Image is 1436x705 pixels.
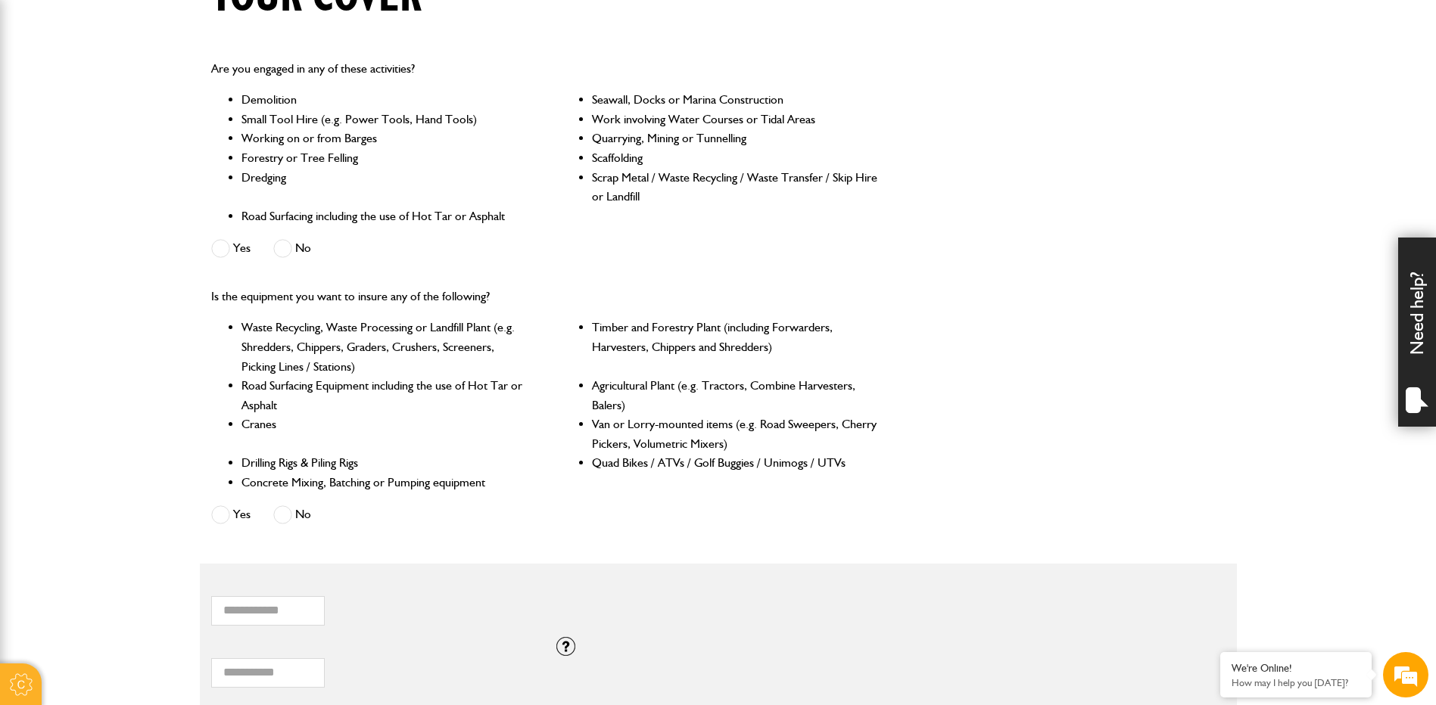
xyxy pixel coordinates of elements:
[241,415,528,453] li: Cranes
[211,505,251,524] label: Yes
[211,287,880,306] p: Is the equipment you want to insure any of the following?
[241,90,528,110] li: Demolition
[592,129,879,148] li: Quarrying, Mining or Tunnelling
[273,239,311,258] label: No
[592,168,879,207] li: Scrap Metal / Waste Recycling / Waste Transfer / Skip Hire or Landfill
[592,148,879,168] li: Scaffolding
[241,148,528,168] li: Forestry or Tree Felling
[241,110,528,129] li: Small Tool Hire (e.g. Power Tools, Hand Tools)
[241,473,528,492] li: Concrete Mixing, Batching or Pumping equipment
[592,110,879,129] li: Work involving Water Courses or Tidal Areas
[241,168,528,207] li: Dredging
[241,453,528,473] li: Drilling Rigs & Piling Rigs
[241,318,528,376] li: Waste Recycling, Waste Processing or Landfill Plant (e.g. Shredders, Chippers, Graders, Crushers,...
[241,207,528,226] li: Road Surfacing including the use of Hot Tar or Asphalt
[592,90,879,110] li: Seawall, Docks or Marina Construction
[211,59,880,79] p: Are you engaged in any of these activities?
[211,239,251,258] label: Yes
[1232,662,1360,675] div: We're Online!
[592,415,879,453] li: Van or Lorry-mounted items (e.g. Road Sweepers, Cherry Pickers, Volumetric Mixers)
[273,505,311,524] label: No
[592,318,879,376] li: Timber and Forestry Plant (including Forwarders, Harvesters, Chippers and Shredders)
[1398,238,1436,427] div: Need help?
[592,376,879,415] li: Agricultural Plant (e.g. Tractors, Combine Harvesters, Balers)
[592,453,879,473] li: Quad Bikes / ATVs / Golf Buggies / Unimogs / UTVs
[241,376,528,415] li: Road Surfacing Equipment including the use of Hot Tar or Asphalt
[1232,677,1360,688] p: How may I help you today?
[241,129,528,148] li: Working on or from Barges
